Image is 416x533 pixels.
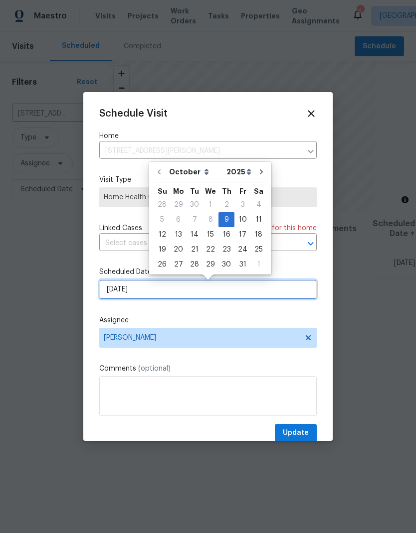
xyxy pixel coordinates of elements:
[99,223,142,233] span: Linked Cases
[170,212,187,227] div: Mon Oct 06 2025
[99,175,317,185] label: Visit Type
[154,197,170,212] div: Sun Sep 28 2025
[275,424,317,442] button: Update
[187,228,203,242] div: 14
[239,188,246,195] abbr: Friday
[99,279,317,299] input: M/D/YYYY
[254,188,263,195] abbr: Saturday
[251,197,266,212] div: Sat Oct 04 2025
[251,198,266,212] div: 4
[99,131,317,141] label: Home
[218,197,234,212] div: Thu Oct 02 2025
[234,198,251,212] div: 3
[154,243,170,257] div: 19
[154,213,170,227] div: 5
[234,228,251,242] div: 17
[203,197,218,212] div: Wed Oct 01 2025
[218,242,234,257] div: Thu Oct 23 2025
[154,198,170,212] div: 28
[154,257,170,272] div: Sun Oct 26 2025
[251,228,266,242] div: 18
[154,227,170,242] div: Sun Oct 12 2025
[170,197,187,212] div: Mon Sep 29 2025
[218,243,234,257] div: 23
[170,257,187,272] div: Mon Oct 27 2025
[234,212,251,227] div: Fri Oct 10 2025
[234,213,251,227] div: 10
[218,213,234,227] div: 9
[170,258,187,271] div: 27
[218,227,234,242] div: Thu Oct 16 2025
[99,143,302,159] input: Enter in an address
[104,334,299,342] span: [PERSON_NAME]
[152,162,167,182] button: Go to previous month
[234,242,251,257] div: Fri Oct 24 2025
[234,197,251,212] div: Fri Oct 03 2025
[218,212,234,227] div: Thu Oct 09 2025
[203,227,218,242] div: Wed Oct 15 2025
[154,212,170,227] div: Sun Oct 05 2025
[99,315,317,325] label: Assignee
[251,212,266,227] div: Sat Oct 11 2025
[234,257,251,272] div: Fri Oct 31 2025
[203,257,218,272] div: Wed Oct 29 2025
[218,258,234,271] div: 30
[170,243,187,257] div: 20
[187,198,203,212] div: 30
[205,188,216,195] abbr: Wednesday
[283,427,309,439] span: Update
[304,237,318,251] button: Open
[170,227,187,242] div: Mon Oct 13 2025
[187,242,203,257] div: Tue Oct 21 2025
[306,108,317,119] span: Close
[99,109,168,119] span: Schedule Visit
[99,364,317,374] label: Comments
[203,228,218,242] div: 15
[170,198,187,212] div: 29
[158,188,167,195] abbr: Sunday
[203,212,218,227] div: Wed Oct 08 2025
[170,228,187,242] div: 13
[218,257,234,272] div: Thu Oct 30 2025
[234,258,251,271] div: 31
[251,243,266,257] div: 25
[170,242,187,257] div: Mon Oct 20 2025
[99,236,289,251] input: Select cases
[251,227,266,242] div: Sat Oct 18 2025
[218,198,234,212] div: 2
[187,213,203,227] div: 7
[251,213,266,227] div: 11
[218,228,234,242] div: 16
[154,228,170,242] div: 12
[234,227,251,242] div: Fri Oct 17 2025
[251,258,266,271] div: 1
[203,213,218,227] div: 8
[254,162,269,182] button: Go to next month
[187,212,203,227] div: Tue Oct 07 2025
[203,243,218,257] div: 22
[99,267,317,277] label: Scheduled Date
[203,198,218,212] div: 1
[251,257,266,272] div: Sat Nov 01 2025
[187,243,203,257] div: 21
[104,192,312,202] span: Home Health Checkup
[187,258,203,271] div: 28
[187,227,203,242] div: Tue Oct 14 2025
[173,188,184,195] abbr: Monday
[190,188,199,195] abbr: Tuesday
[222,188,231,195] abbr: Thursday
[154,242,170,257] div: Sun Oct 19 2025
[154,258,170,271] div: 26
[170,213,187,227] div: 6
[251,242,266,257] div: Sat Oct 25 2025
[224,164,254,179] select: Year
[187,257,203,272] div: Tue Oct 28 2025
[187,197,203,212] div: Tue Sep 30 2025
[234,243,251,257] div: 24
[138,365,171,372] span: (optional)
[203,242,218,257] div: Wed Oct 22 2025
[203,258,218,271] div: 29
[167,164,224,179] select: Month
